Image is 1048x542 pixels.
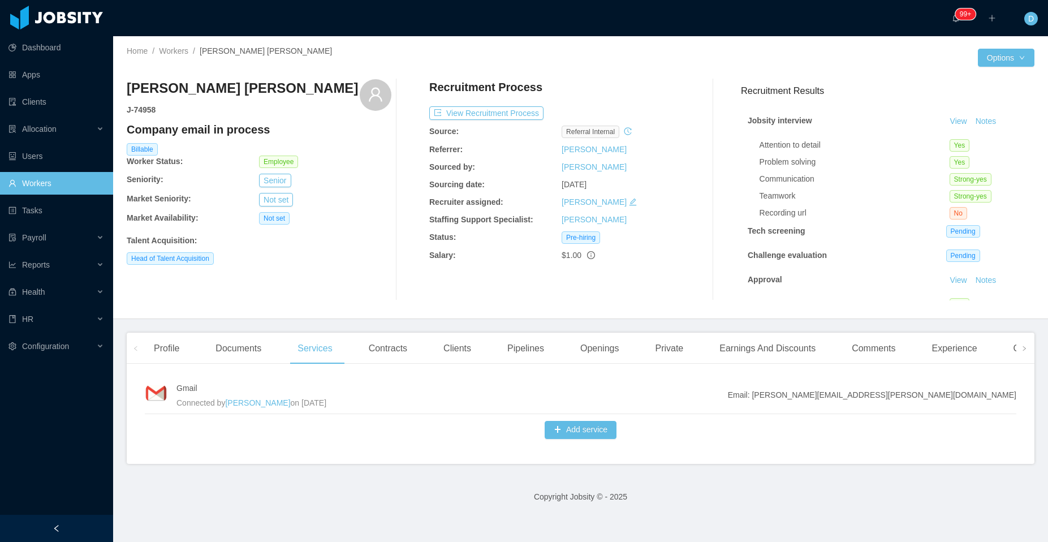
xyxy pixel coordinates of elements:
a: icon: auditClients [8,91,104,113]
div: Experience [922,333,986,364]
h3: Recruitment Results [741,84,1034,98]
b: Worker Status: [127,157,183,166]
b: Staffing Support Specialist: [429,215,533,224]
span: Yes [950,298,970,311]
span: Payroll [22,233,46,242]
button: Not set [259,193,293,207]
span: Billable [127,143,158,156]
b: Status: [429,233,456,242]
a: icon: exportView Recruitment Process [429,109,544,118]
span: Yes [950,139,970,152]
b: Salary: [429,251,456,260]
a: icon: profileTasks [8,199,104,222]
span: Pending [946,250,980,262]
h4: Gmail [176,382,728,394]
span: D [1028,12,1034,25]
span: Not set [259,212,290,225]
span: info-circle [587,251,595,259]
i: icon: book [8,315,16,323]
span: [DATE] [562,180,586,189]
button: Notes [971,274,1001,287]
span: $1.00 [562,251,581,260]
button: icon: exportView Recruitment Process [429,106,544,120]
a: View [946,276,971,285]
b: Source: [429,127,459,136]
a: [PERSON_NAME] [562,145,627,154]
i: icon: setting [8,342,16,350]
b: Seniority: [127,175,163,184]
a: icon: userWorkers [8,172,104,195]
a: [PERSON_NAME] [225,398,290,407]
strong: J- 74958 [127,105,156,114]
h4: Company email in process [127,122,391,137]
footer: Copyright Jobsity © - 2025 [113,478,1048,517]
span: Email: [PERSON_NAME][EMAIL_ADDRESS][PERSON_NAME][DOMAIN_NAME] [728,389,1016,401]
span: Referral internal [562,126,619,138]
strong: Challenge evaluation [748,251,827,260]
div: Attention to detail [760,139,950,151]
h4: Recruitment Process [429,79,542,95]
span: Pre-hiring [562,231,600,244]
a: icon: appstoreApps [8,63,104,86]
span: Head of Talent Acquisition [127,252,214,265]
div: Recording url [760,207,950,219]
span: Reports [22,260,50,269]
div: Private [646,333,692,364]
div: Openings [571,333,628,364]
sup: 332 [955,8,976,20]
i: icon: right [1021,346,1027,351]
i: icon: line-chart [8,261,16,269]
div: Pipelines [498,333,553,364]
button: Optionsicon: down [978,49,1034,67]
strong: Tech screening [748,226,805,235]
b: Recruiter assigned: [429,197,503,207]
i: icon: solution [8,125,16,133]
span: Allocation [22,124,57,134]
div: Comments [843,333,904,364]
span: Pending [946,225,980,238]
i: icon: history [624,127,632,135]
b: Market Seniority: [127,194,191,203]
div: Teamwork [760,190,950,202]
span: [PERSON_NAME] [PERSON_NAME] [200,46,332,55]
div: Earnings And Discounts [710,333,825,364]
i: icon: bell [952,14,960,22]
i: icon: user [368,87,383,102]
span: Configuration [22,342,69,351]
b: Sourcing date: [429,180,485,189]
strong: Jobsity interview [748,116,812,125]
b: Sourced by: [429,162,475,171]
a: icon: robotUsers [8,145,104,167]
a: Home [127,46,148,55]
span: Yes [950,156,970,169]
button: Notes [971,115,1001,128]
a: View [946,117,971,126]
a: Workers [159,46,188,55]
span: Strong-yes [950,190,991,203]
span: Connected by [176,398,225,407]
span: HR [22,315,33,324]
i: icon: file-protect [8,234,16,242]
b: Market Availability: [127,213,199,222]
button: Senior [259,174,291,187]
a: [PERSON_NAME] [562,215,627,224]
i: icon: medicine-box [8,288,16,296]
a: icon: pie-chartDashboard [8,36,104,59]
span: No [950,207,967,220]
b: Talent Acquisition : [127,236,197,245]
span: Employee [259,156,298,168]
i: icon: plus [988,14,996,22]
span: on [DATE] [291,398,327,407]
strong: Approval [748,275,782,284]
div: Contracts [360,333,416,364]
b: Referrer: [429,145,463,154]
div: Communication [760,173,950,185]
i: icon: edit [629,198,637,206]
a: [PERSON_NAME] [562,197,627,207]
span: / [152,46,154,55]
div: Documents [206,333,270,364]
span: Strong-yes [950,173,991,186]
div: Clients [434,333,480,364]
div: Approved [760,298,950,310]
img: kuLOZPwjcRA5AEBSsMqJNr0YAABA0AAACBoAABA0AACCBgAABA0AgKABAABBAwAAggYAQNAAAICgAQAQNAAAIGgAAEDQAAAIG... [145,382,167,405]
